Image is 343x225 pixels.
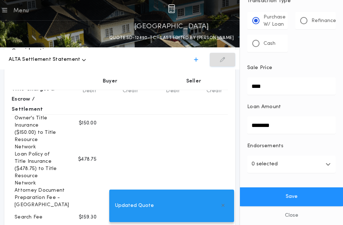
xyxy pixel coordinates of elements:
[247,64,272,72] p: Sale Price
[123,88,139,95] b: Credit
[240,187,343,206] button: Save
[247,103,281,111] p: Loan Amount
[264,40,275,47] p: Cash
[247,143,336,150] p: Endorsements
[247,77,336,95] input: Sale Price
[9,56,80,63] span: ALTA Settlement Statement
[13,7,29,15] div: Menu
[252,160,278,169] p: 0 selected
[240,206,343,225] button: Close
[103,78,117,85] p: Buyer
[166,88,180,95] b: Debit
[134,21,209,32] p: [GEOGRAPHIC_DATA]
[12,82,60,114] p: Title Charges & Escrow / Settlement
[247,156,336,173] button: 0 selected
[311,17,336,25] p: Refinance
[82,88,97,95] b: Debit
[247,116,336,134] input: Loan Amount
[12,151,60,187] p: Loan Policy of Title Insurance ($478.75) to Title Resource Network
[207,88,222,95] b: Credit
[12,115,60,151] p: Owner's Title Insurance ($150.00) to Title Resource Network
[79,120,97,127] p: $150.00
[168,4,175,13] img: img
[109,34,234,42] p: QUOTE SD-12890-TC - LAST EDITED BY [PERSON_NAME]
[264,14,286,28] p: Purchase W/ Loan
[186,78,201,85] p: Seller
[9,48,86,71] button: ALTA Settlement Statement
[78,156,97,163] p: $478.75
[115,202,154,210] span: Updated Quote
